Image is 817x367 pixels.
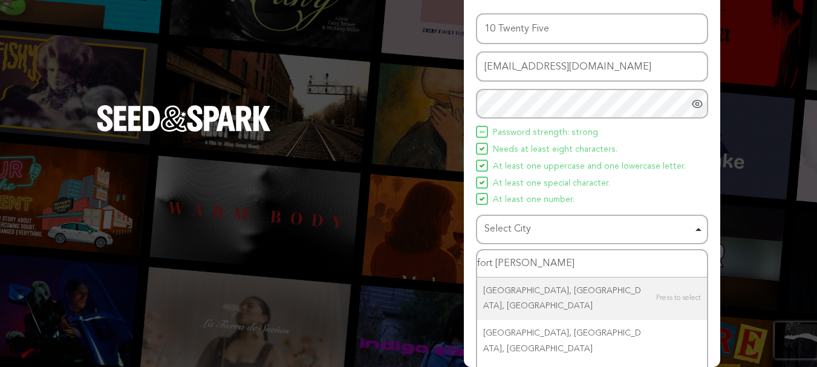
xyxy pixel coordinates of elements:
img: Seed&Spark Icon [480,146,484,151]
img: Seed&Spark Icon [480,129,484,134]
a: Seed&Spark Homepage [97,105,271,156]
img: Seed&Spark Icon [480,163,484,168]
span: At least one uppercase and one lowercase letter. [493,160,686,174]
span: Needs at least eight characters. [493,143,617,157]
img: Seed&Spark Icon [480,196,484,201]
input: Select City [477,250,707,278]
img: Seed&Spark Logo [97,105,271,132]
div: [GEOGRAPHIC_DATA], [GEOGRAPHIC_DATA], [GEOGRAPHIC_DATA] [477,278,707,320]
a: Show password as plain text. Warning: this will display your password on the screen. [691,98,703,110]
span: Password strength: strong [493,126,598,140]
div: [GEOGRAPHIC_DATA], [GEOGRAPHIC_DATA], [GEOGRAPHIC_DATA] [477,320,707,362]
span: At least one number. [493,193,575,207]
div: Select City [484,221,692,238]
span: At least one special character. [493,177,610,191]
img: Seed&Spark Icon [480,180,484,185]
input: Email address [476,51,708,82]
input: Name [476,13,708,44]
